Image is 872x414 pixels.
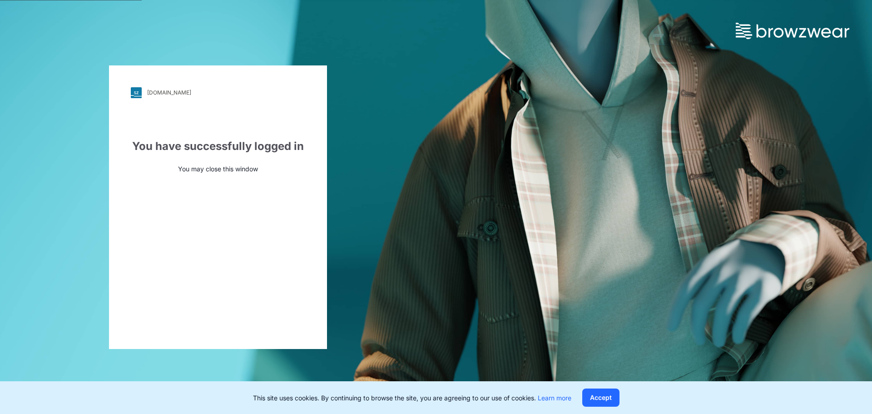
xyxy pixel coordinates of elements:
[131,87,305,98] a: [DOMAIN_NAME]
[147,89,191,96] div: [DOMAIN_NAME]
[131,87,142,98] img: svg+xml;base64,PHN2ZyB3aWR0aD0iMjgiIGhlaWdodD0iMjgiIHZpZXdCb3g9IjAgMCAyOCAyOCIgZmlsbD0ibm9uZSIgeG...
[736,23,849,39] img: browzwear-logo.73288ffb.svg
[582,389,619,407] button: Accept
[253,393,571,403] p: This site uses cookies. By continuing to browse the site, you are agreeing to our use of cookies.
[131,164,305,174] p: You may close this window
[538,394,571,402] a: Learn more
[131,138,305,155] div: You have successfully logged in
